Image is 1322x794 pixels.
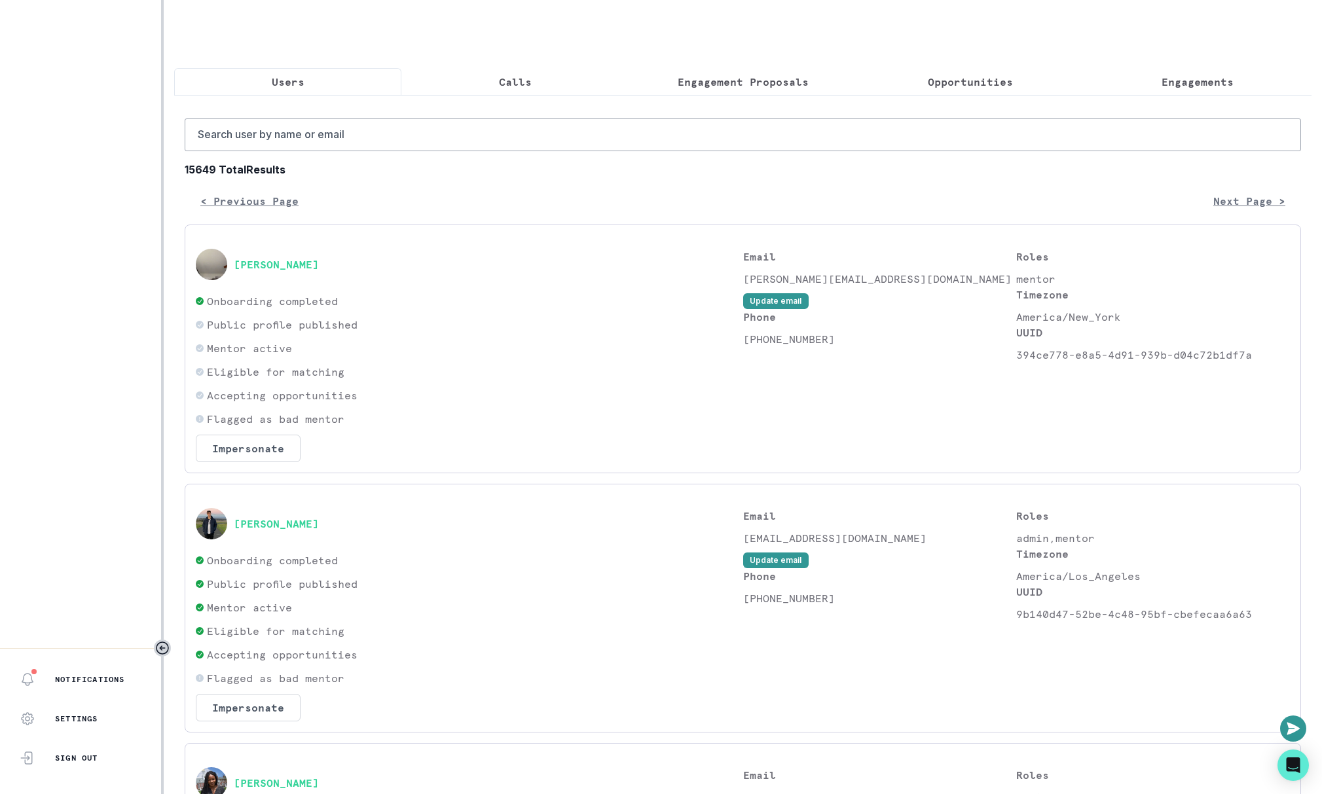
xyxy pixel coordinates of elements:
button: Impersonate [196,694,301,721]
p: Flagged as bad mentor [207,411,344,427]
p: Roles [1016,508,1290,524]
p: UUID [1016,584,1290,600]
p: Onboarding completed [207,293,338,309]
p: Roles [1016,249,1290,264]
p: UUID [1016,325,1290,340]
p: America/New_York [1016,309,1290,325]
p: Settings [55,713,98,724]
p: Eligible for matching [207,364,344,380]
p: Engagements [1162,74,1234,90]
p: Onboarding completed [207,552,338,568]
p: Mentor active [207,340,292,356]
p: Phone [743,309,1017,325]
p: [PHONE_NUMBER] [743,590,1017,606]
p: Engagement Proposals [678,74,809,90]
button: Update email [743,293,809,309]
button: < Previous Page [185,188,314,214]
p: Timezone [1016,546,1290,562]
p: Flagged as bad mentor [207,670,344,686]
button: Toggle sidebar [154,640,171,657]
p: Notifications [55,674,125,685]
p: Roles [1016,767,1290,783]
p: Email [743,508,1017,524]
div: Open Intercom Messenger [1277,749,1309,781]
p: 394ce778-e8a5-4d91-939b-d04c72b1df7a [1016,347,1290,363]
button: [PERSON_NAME] [234,258,319,271]
p: Opportunities [928,74,1013,90]
p: Public profile published [207,576,358,592]
p: [EMAIL_ADDRESS][DOMAIN_NAME] [743,530,1017,546]
button: [PERSON_NAME] [234,517,319,530]
p: Calls [499,74,532,90]
button: Next Page > [1198,188,1301,214]
p: Email [743,767,1017,783]
p: Email [743,249,1017,264]
p: mentor [1016,271,1290,287]
p: Accepting opportunities [207,388,358,403]
button: Impersonate [196,435,301,462]
p: Phone [743,568,1017,584]
button: Update email [743,552,809,568]
p: America/Los_Angeles [1016,568,1290,584]
b: 15649 Total Results [185,162,1301,177]
button: [PERSON_NAME] [234,776,319,789]
p: [PERSON_NAME][EMAIL_ADDRESS][DOMAIN_NAME] [743,271,1017,287]
p: Mentor active [207,600,292,615]
p: Users [272,74,304,90]
p: Eligible for matching [207,623,344,639]
p: Sign Out [55,753,98,763]
p: Public profile published [207,317,358,333]
p: admin,mentor [1016,530,1290,546]
p: 9b140d47-52be-4c48-95bf-cbefecaa6a63 [1016,606,1290,622]
button: Open or close messaging widget [1280,715,1306,742]
p: Accepting opportunities [207,647,358,662]
p: [PHONE_NUMBER] [743,331,1017,347]
p: Timezone [1016,287,1290,302]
